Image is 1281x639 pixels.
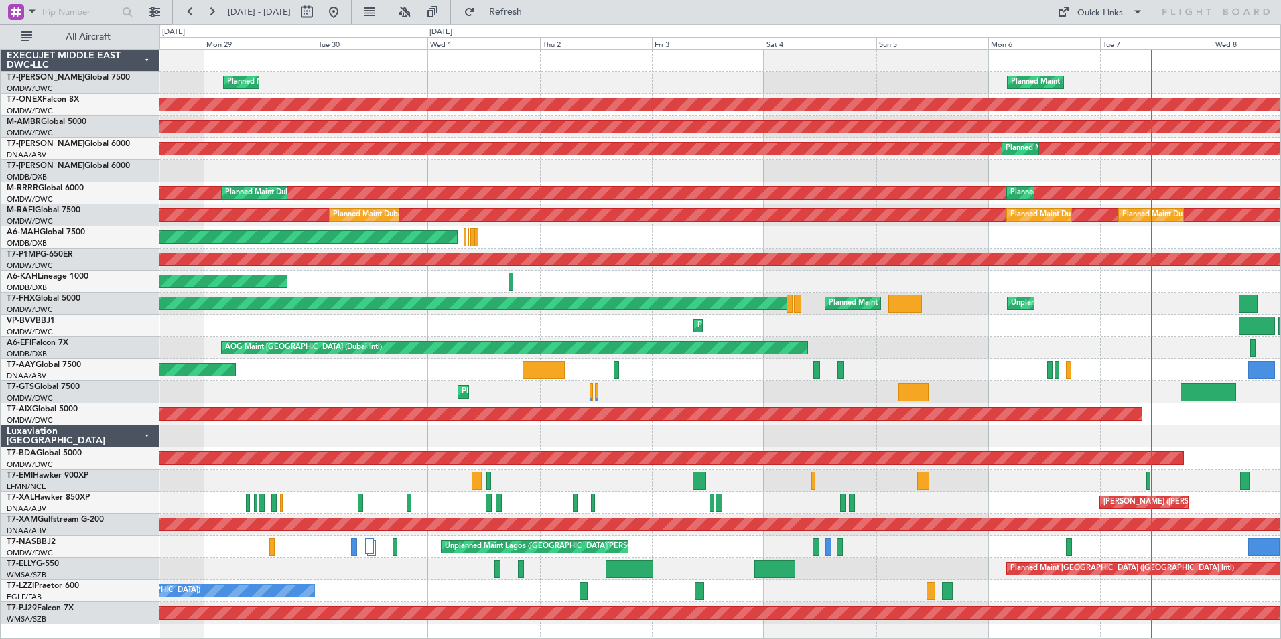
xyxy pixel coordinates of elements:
[7,548,53,558] a: OMDW/DWC
[7,184,38,192] span: M-RRRR
[7,604,74,612] a: T7-PJ29Falcon 7X
[1006,139,1138,159] div: Planned Maint Dubai (Al Maktoum Intl)
[7,228,85,236] a: A6-MAHGlobal 7500
[7,150,46,160] a: DNAA/ABV
[7,339,68,347] a: A6-EFIFalcon 7X
[7,482,46,492] a: LFMN/NCE
[7,172,47,182] a: OMDB/DXB
[458,1,538,23] button: Refresh
[7,216,53,226] a: OMDW/DWC
[697,315,829,336] div: Planned Maint Dubai (Al Maktoum Intl)
[445,537,670,557] div: Unplanned Maint Lagos ([GEOGRAPHIC_DATA][PERSON_NAME])
[7,383,80,391] a: T7-GTSGlobal 7500
[7,305,53,315] a: OMDW/DWC
[162,27,185,38] div: [DATE]
[1103,492,1244,512] div: [PERSON_NAME] ([PERSON_NAME] Intl)
[7,273,38,281] span: A6-KAH
[478,7,534,17] span: Refresh
[1011,72,1143,92] div: Planned Maint Dubai (Al Maktoum Intl)
[7,449,36,457] span: T7-BDA
[7,251,40,259] span: T7-P1MP
[7,317,36,325] span: VP-BVV
[7,538,56,546] a: T7-NASBBJ2
[7,405,78,413] a: T7-AIXGlobal 5000
[7,106,53,116] a: OMDW/DWC
[7,472,33,480] span: T7-EMI
[228,6,291,18] span: [DATE] - [DATE]
[7,604,37,612] span: T7-PJ29
[1011,293,1209,313] div: Unplanned Maint [GEOGRAPHIC_DATA] (Al Maktoum Intl)
[7,516,38,524] span: T7-XAM
[1077,7,1123,20] div: Quick Links
[316,37,427,49] div: Tue 30
[7,349,47,359] a: OMDB/DXB
[7,162,130,170] a: T7-[PERSON_NAME]Global 6000
[7,614,46,624] a: WMSA/SZB
[1010,205,1142,225] div: Planned Maint Dubai (Al Maktoum Intl)
[7,228,40,236] span: A6-MAH
[7,184,84,192] a: M-RRRRGlobal 6000
[7,74,84,82] span: T7-[PERSON_NAME]
[540,37,652,49] div: Thu 2
[7,449,82,457] a: T7-BDAGlobal 5000
[7,273,88,281] a: A6-KAHLineage 1000
[7,140,130,148] a: T7-[PERSON_NAME]Global 6000
[35,32,141,42] span: All Aircraft
[876,37,988,49] div: Sun 5
[7,162,84,170] span: T7-[PERSON_NAME]
[7,74,130,82] a: T7-[PERSON_NAME]Global 7500
[7,251,73,259] a: T7-P1MPG-650ER
[225,338,382,358] div: AOG Maint [GEOGRAPHIC_DATA] (Dubai Intl)
[429,27,452,38] div: [DATE]
[7,560,36,568] span: T7-ELLY
[7,96,79,104] a: T7-ONEXFalcon 8X
[7,206,35,214] span: M-RAFI
[1122,205,1254,225] div: Planned Maint Dubai (Al Maktoum Intl)
[7,128,53,138] a: OMDW/DWC
[7,570,46,580] a: WMSA/SZB
[1010,559,1234,579] div: Planned Maint [GEOGRAPHIC_DATA] ([GEOGRAPHIC_DATA] Intl)
[333,205,465,225] div: Planned Maint Dubai (Al Maktoum Intl)
[7,361,81,369] a: T7-AAYGlobal 7500
[15,26,145,48] button: All Aircraft
[7,361,36,369] span: T7-AAY
[7,339,31,347] span: A6-EFI
[7,238,47,248] a: OMDB/DXB
[7,494,90,502] a: T7-XALHawker 850XP
[7,472,88,480] a: T7-EMIHawker 900XP
[7,415,53,425] a: OMDW/DWC
[829,293,986,313] div: Planned Maint [GEOGRAPHIC_DATA] (Seletar)
[1010,183,1142,203] div: Planned Maint Dubai (Al Maktoum Intl)
[7,582,79,590] a: T7-LZZIPraetor 600
[7,140,84,148] span: T7-[PERSON_NAME]
[7,592,42,602] a: EGLF/FAB
[7,295,80,303] a: T7-FHXGlobal 5000
[7,261,53,271] a: OMDW/DWC
[227,72,359,92] div: Planned Maint Dubai (Al Maktoum Intl)
[7,383,34,391] span: T7-GTS
[764,37,876,49] div: Sat 4
[7,206,80,214] a: M-RAFIGlobal 7500
[7,84,53,94] a: OMDW/DWC
[7,295,35,303] span: T7-FHX
[652,37,764,49] div: Fri 3
[41,2,118,22] input: Trip Number
[7,494,34,502] span: T7-XAL
[7,405,32,413] span: T7-AIX
[7,560,59,568] a: T7-ELLYG-550
[7,582,34,590] span: T7-LZZI
[7,96,42,104] span: T7-ONEX
[7,327,53,337] a: OMDW/DWC
[225,183,357,203] div: Planned Maint Dubai (Al Maktoum Intl)
[1051,1,1150,23] button: Quick Links
[1100,37,1212,49] div: Tue 7
[7,194,53,204] a: OMDW/DWC
[988,37,1100,49] div: Mon 6
[7,516,104,524] a: T7-XAMGulfstream G-200
[427,37,539,49] div: Wed 1
[7,371,46,381] a: DNAA/ABV
[7,504,46,514] a: DNAA/ABV
[204,37,316,49] div: Mon 29
[7,526,46,536] a: DNAA/ABV
[7,393,53,403] a: OMDW/DWC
